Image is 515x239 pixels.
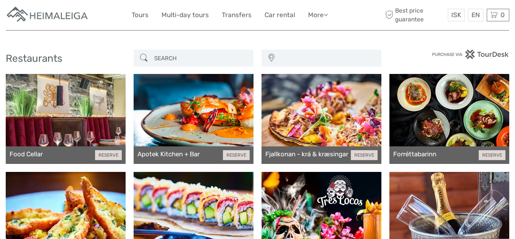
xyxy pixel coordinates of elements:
a: Multi-day tours [161,10,209,21]
a: Fjallkonan - krá & kræsingar [265,150,348,158]
a: RESERVE [351,150,378,160]
h2: Restaurants [6,53,126,65]
a: RESERVE [479,150,505,160]
span: Best price guarantee [383,6,446,23]
img: PurchaseViaTourDesk.png [432,50,509,59]
a: Tours [132,10,149,21]
input: SEARCH [151,51,250,65]
a: Transfers [222,10,252,21]
img: Apartments in Reykjavik [6,6,90,24]
a: RESERVE [223,150,250,160]
a: Car rental [265,10,295,21]
a: Forréttabarinn [393,150,436,158]
span: 0 [499,11,506,19]
a: Food Cellar [10,150,43,158]
span: ISK [451,11,461,19]
a: More [308,10,328,21]
div: EN [468,9,483,21]
a: Apotek Kitchen + Bar [137,150,200,158]
a: RESERVE [95,150,122,160]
